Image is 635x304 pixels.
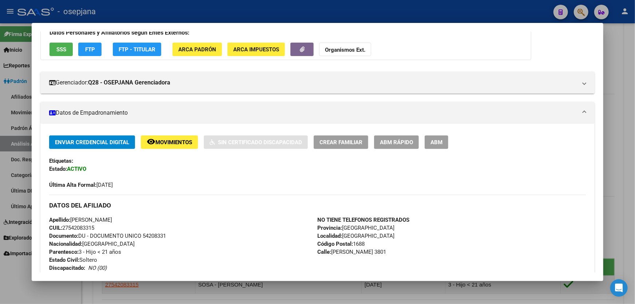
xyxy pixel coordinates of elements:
mat-icon: remove_red_eye [147,137,155,146]
strong: Q28 - OSEPJANA Gerenciadora [88,78,170,87]
span: SSS [56,46,66,53]
span: Movimientos [155,139,192,146]
strong: Apellido: [49,217,70,223]
button: Sin Certificado Discapacidad [204,135,308,149]
strong: Organismos Ext. [325,47,365,53]
span: [GEOGRAPHIC_DATA] [49,241,135,247]
strong: Estado Civil: [49,257,79,263]
strong: Parentesco: [49,249,79,255]
button: ARCA Impuestos [227,43,285,56]
strong: Provincia: [318,225,342,231]
strong: CUIL: [49,225,62,231]
span: Crear Familiar [320,139,362,146]
strong: Discapacitado: [49,265,85,271]
span: ARCA Padrón [178,46,216,53]
strong: Localidad: [318,233,342,239]
mat-panel-title: Gerenciador: [49,78,577,87]
button: SSS [49,43,73,56]
strong: Última Alta Formal: [49,182,96,188]
h3: DATOS DEL AFILIADO [49,201,586,209]
mat-expansion-panel-header: Gerenciador:Q28 - OSEPJANA Gerenciadora [40,72,595,94]
span: Sin Certificado Discapacidad [218,139,302,146]
span: FTP [85,46,95,53]
span: ABM [430,139,442,146]
button: ABM [425,135,448,149]
button: Enviar Credencial Digital [49,135,135,149]
span: 3 - Hijo < 21 años [49,249,121,255]
span: 1688 [318,241,365,247]
strong: Código Postal: [318,241,353,247]
span: [PERSON_NAME] 3801 [318,249,386,255]
span: DU - DOCUMENTO UNICO 54208331 [49,233,166,239]
span: ARCA Impuestos [233,46,279,53]
button: Movimientos [141,135,198,149]
span: [PERSON_NAME] [49,217,112,223]
strong: NO TIENE TELEFONOS REGISTRADOS [318,217,410,223]
button: ARCA Padrón [172,43,222,56]
span: Enviar Credencial Digital [55,139,129,146]
button: Organismos Ext. [319,43,371,56]
strong: Etiquetas: [49,158,73,164]
strong: Calle: [318,249,332,255]
button: Crear Familiar [314,135,368,149]
span: Soltero [49,257,97,263]
div: Open Intercom Messenger [610,279,628,297]
i: NO (00) [88,265,107,271]
strong: Estado: [49,166,67,172]
span: [GEOGRAPHIC_DATA] [318,225,395,231]
button: FTP [78,43,102,56]
button: FTP - Titular [113,43,161,56]
span: FTP - Titular [119,46,155,53]
span: [DATE] [49,182,113,188]
span: 27542083315 [49,225,94,231]
h3: Datos Personales y Afiliatorios según Entes Externos: [49,28,522,37]
button: ABM Rápido [374,135,419,149]
mat-expansion-panel-header: Datos de Empadronamiento [40,102,595,124]
strong: ACTIVO [67,166,86,172]
span: [GEOGRAPHIC_DATA] [318,233,395,239]
strong: Nacionalidad: [49,241,82,247]
strong: Documento: [49,233,78,239]
mat-panel-title: Datos de Empadronamiento [49,108,577,117]
span: ABM Rápido [380,139,413,146]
